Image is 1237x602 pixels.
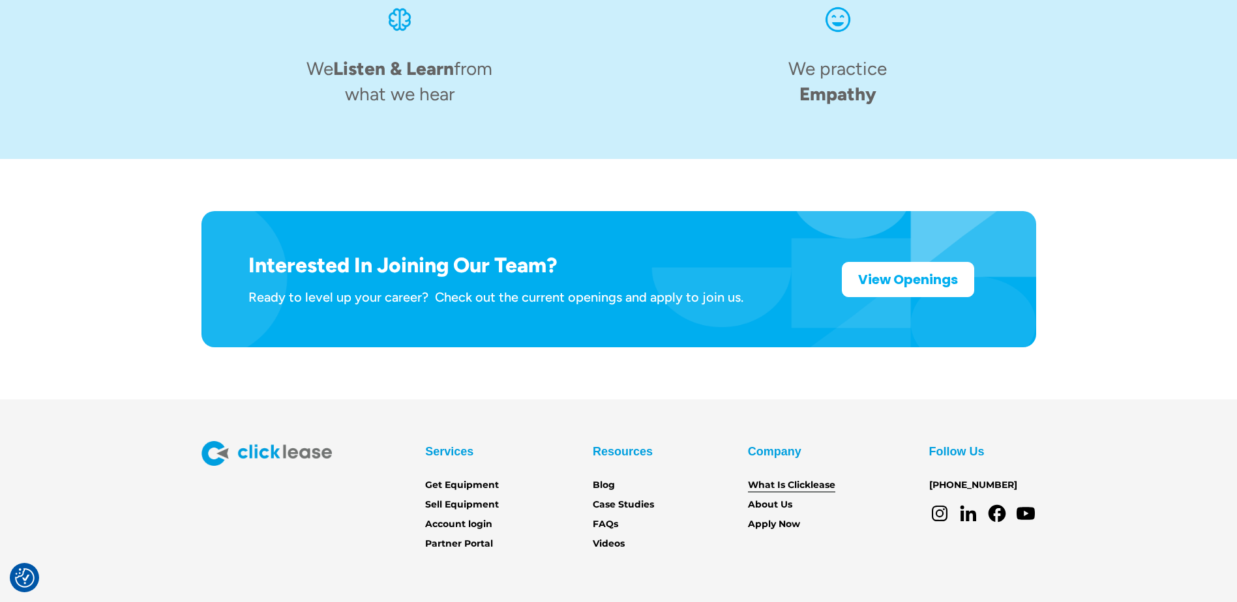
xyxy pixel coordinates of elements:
[748,517,800,532] a: Apply Now
[748,498,792,512] a: About Us
[593,537,625,551] a: Videos
[425,478,499,493] a: Get Equipment
[929,441,985,462] div: Follow Us
[425,498,499,512] a: Sell Equipment
[15,568,35,588] button: Consent Preferences
[748,441,801,462] div: Company
[822,4,854,35] img: Smiling face icon
[788,56,887,107] h4: We practice
[201,441,332,466] img: Clicklease logo
[384,4,415,35] img: An icon of a brain
[303,56,497,107] h4: We from what we hear
[248,289,743,306] div: Ready to level up your career? Check out the current openings and apply to join us.
[425,517,492,532] a: Account login
[593,498,654,512] a: Case Studies
[425,441,473,462] div: Services
[842,262,974,297] a: View Openings
[858,270,958,289] strong: View Openings
[929,478,1017,493] a: [PHONE_NUMBER]
[248,253,743,278] h1: Interested In Joining Our Team?
[593,478,615,493] a: Blog
[593,517,618,532] a: FAQs
[799,83,876,105] span: Empathy
[748,478,835,493] a: What Is Clicklease
[15,568,35,588] img: Revisit consent button
[425,537,493,551] a: Partner Portal
[333,57,454,79] span: Listen & Learn
[593,441,653,462] div: Resources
